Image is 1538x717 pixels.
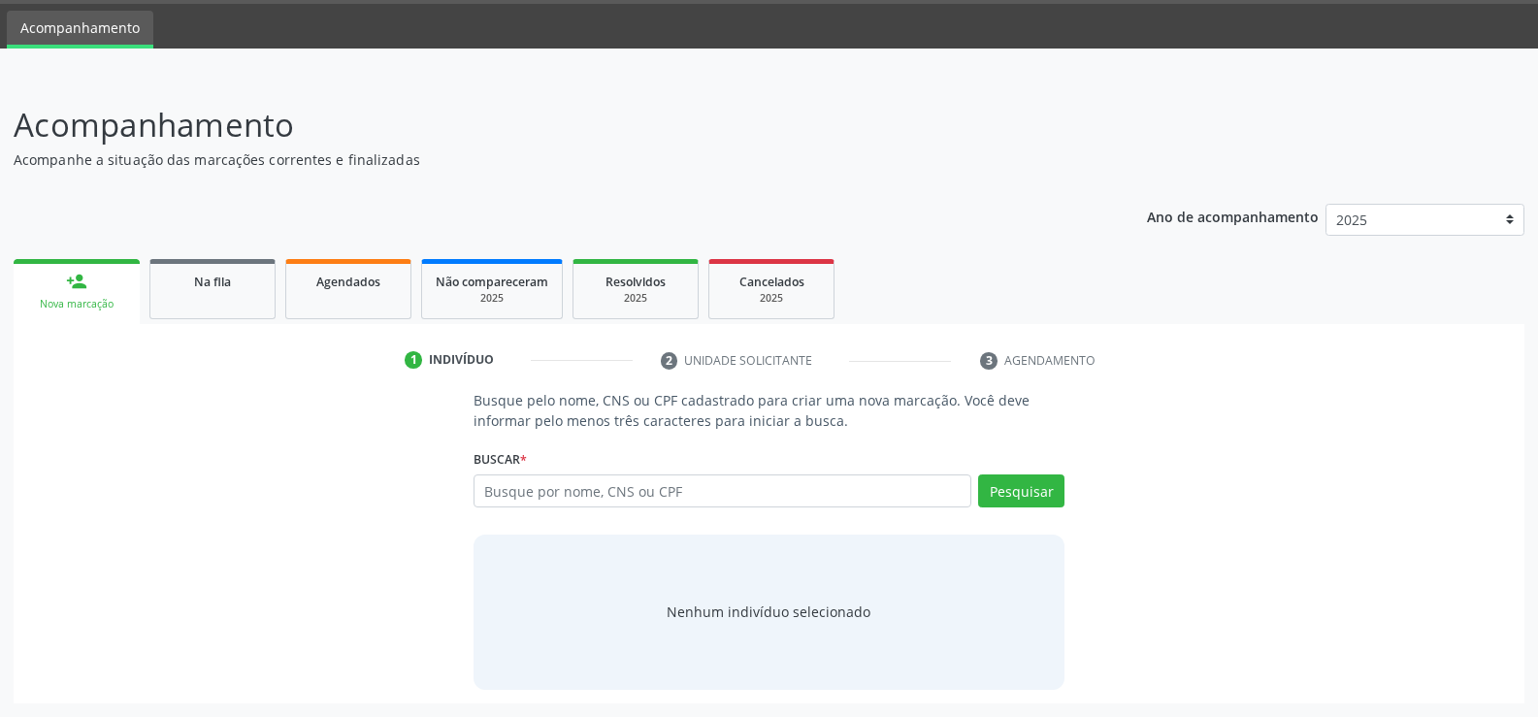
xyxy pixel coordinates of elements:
div: Nenhum indivíduo selecionado [667,602,870,622]
div: person_add [66,271,87,292]
p: Ano de acompanhamento [1147,204,1319,228]
div: Nova marcação [27,297,126,311]
div: 1 [405,351,422,369]
a: Acompanhamento [7,11,153,49]
label: Buscar [474,444,527,474]
span: Na fila [194,274,231,290]
div: 2025 [587,291,684,306]
span: Agendados [316,274,380,290]
span: Resolvidos [605,274,666,290]
p: Acompanhe a situação das marcações correntes e finalizadas [14,149,1071,170]
div: 2025 [436,291,548,306]
button: Pesquisar [978,474,1064,507]
span: Cancelados [739,274,804,290]
div: Indivíduo [429,351,494,369]
span: Não compareceram [436,274,548,290]
div: 2025 [723,291,820,306]
p: Acompanhamento [14,101,1071,149]
p: Busque pelo nome, CNS ou CPF cadastrado para criar uma nova marcação. Você deve informar pelo men... [474,390,1064,431]
input: Busque por nome, CNS ou CPF [474,474,971,507]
